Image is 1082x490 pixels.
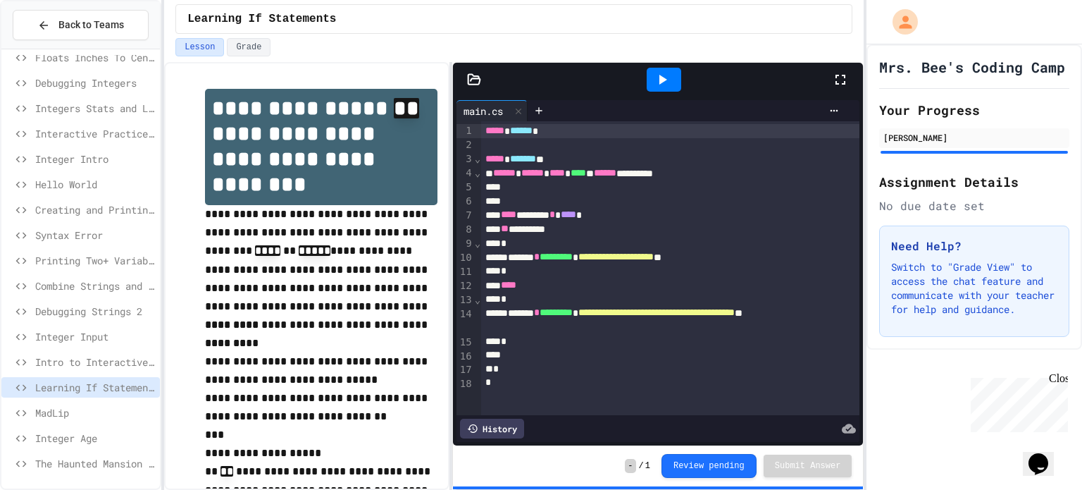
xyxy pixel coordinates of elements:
[891,238,1057,255] h3: Need Help?
[35,253,154,268] span: Printing Two+ Variables
[58,18,124,32] span: Back to Teams
[965,372,1068,432] iframe: chat widget
[456,124,474,138] div: 1
[460,419,524,439] div: History
[35,329,154,344] span: Integer Input
[35,304,154,319] span: Debugging Strings 2
[474,294,481,305] span: Fold line
[456,100,528,121] div: main.cs
[175,38,224,56] button: Lesson
[35,101,154,116] span: Integers Stats and Leveling
[35,75,154,90] span: Debugging Integers
[456,336,474,350] div: 15
[456,180,474,195] div: 5
[35,177,154,192] span: Hello World
[35,126,154,141] span: Interactive Practice - Who Are You?
[474,238,481,249] span: Fold line
[474,153,481,164] span: Fold line
[456,195,474,209] div: 6
[474,167,481,178] span: Fold line
[456,223,474,237] div: 8
[456,307,474,336] div: 14
[639,460,644,472] span: /
[456,209,474,223] div: 7
[35,380,154,395] span: Learning If Statements
[35,228,154,243] span: Syntax Error
[645,460,650,472] span: 1
[456,293,474,307] div: 13
[456,138,474,152] div: 2
[891,260,1057,317] p: Switch to "Grade View" to access the chat feature and communicate with your teacher for help and ...
[35,152,154,166] span: Integer Intro
[1023,434,1068,476] iframe: chat widget
[35,278,154,293] span: Combine Strings and Literals
[456,377,474,391] div: 18
[456,152,474,166] div: 3
[456,363,474,377] div: 17
[456,237,474,251] div: 9
[35,431,154,446] span: Integer Age
[879,172,1069,192] h2: Assignment Details
[775,460,841,472] span: Submit Answer
[879,100,1069,120] h2: Your Progress
[35,50,154,65] span: Floats Inches To Centimeters
[35,355,154,369] span: Intro to Interactive Programs
[35,456,154,471] span: The Haunted Mansion Mystery
[35,202,154,217] span: Creating and Printing a String Variable
[6,6,97,90] div: Chat with us now!Close
[764,455,852,477] button: Submit Answer
[456,166,474,180] div: 4
[661,454,757,478] button: Review pending
[187,11,336,27] span: Learning If Statements
[35,405,154,420] span: MadLip
[878,6,921,38] div: My Account
[456,350,474,364] div: 16
[879,197,1069,214] div: No due date set
[456,104,510,118] div: main.cs
[456,265,474,279] div: 11
[456,279,474,293] div: 12
[456,251,474,265] div: 10
[883,131,1065,144] div: [PERSON_NAME]
[625,459,635,473] span: -
[879,57,1065,77] h1: Mrs. Bee's Coding Camp
[13,10,149,40] button: Back to Teams
[227,38,270,56] button: Grade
